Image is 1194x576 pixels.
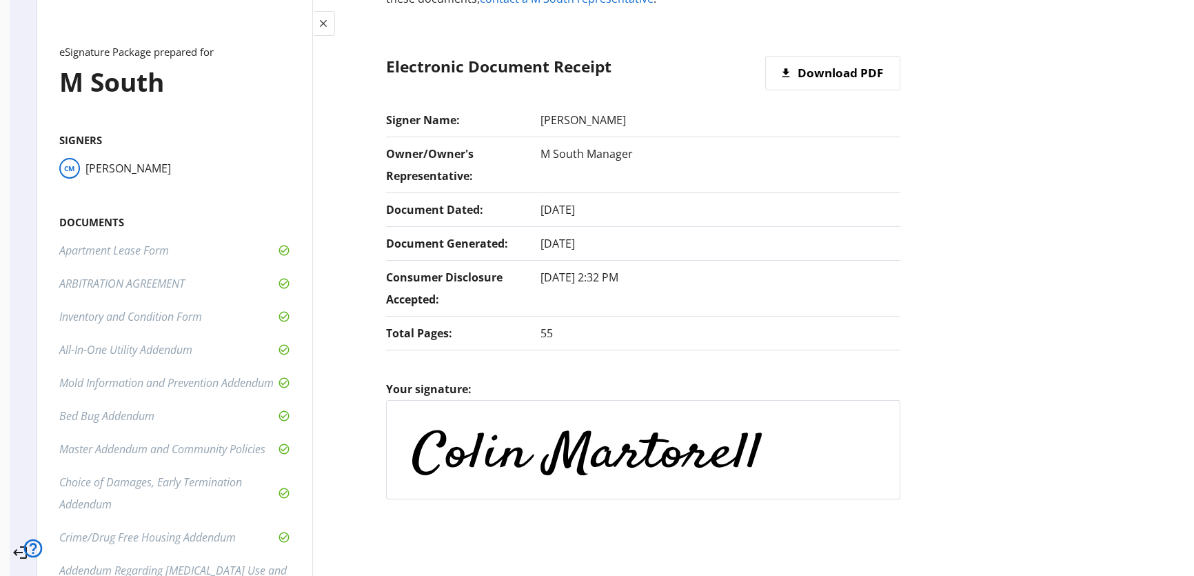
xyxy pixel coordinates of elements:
h1: M South [59,39,290,99]
button: Toggle menu [313,11,335,36]
div: Apartment Lease Form [59,239,169,261]
mat-icon: logout [12,544,28,561]
div: ARBITRATION AGREEMENT [59,272,185,295]
mat-icon: help_outline [22,537,44,559]
small: eSignature Package prepared for [59,45,290,59]
div: Inventory and Condition Form [59,306,202,328]
div: All-In-One Utility Addendum [59,339,192,361]
dd: [PERSON_NAME] [540,103,901,137]
span: Download PDF [798,57,883,90]
dt: Owner/Owner's Representative: [386,137,540,193]
dt: Document Generated: [386,227,540,261]
dt: Document Dated: [386,193,540,227]
dt: Total Pages: [386,317,540,350]
div: Bed Bug Addendum [59,405,154,427]
div: Master Addendum and Community Policies [59,438,265,460]
div: Choice of Damages, Early Termination Addendum [59,471,290,515]
span: CM [59,158,80,179]
mat-icon: close [317,17,330,30]
h4: Your signature: [386,378,901,400]
h2: Signers [59,133,290,147]
mat-icon: get_app [780,67,792,79]
div: Mold Information and Prevention Addendum [59,372,274,394]
dt: Signer Name: [386,103,540,137]
h2: Electronic Document Receipt [386,56,901,90]
h2: Documents [59,215,290,229]
div: Crime/Drug Free Housing Addendum [59,526,236,548]
dt: Consumer Disclosure Accepted: [386,261,540,317]
img: Your signature [386,400,901,499]
li: [PERSON_NAME] [59,157,290,179]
